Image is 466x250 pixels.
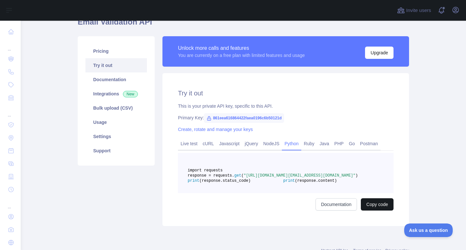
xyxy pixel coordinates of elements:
a: Create, rotate and manage your keys [178,127,253,132]
span: print [283,179,295,183]
span: print [188,179,199,183]
a: Usage [85,115,147,129]
a: Ruby [301,138,317,149]
a: cURL [200,138,216,149]
a: PHP [332,138,346,149]
a: NodeJS [261,138,282,149]
div: You are currently on a free plan with limited features and usage [178,52,305,59]
a: Integrations New [85,87,147,101]
iframe: Toggle Customer Support [404,223,453,237]
span: get [234,173,241,178]
a: Python [282,138,301,149]
span: response = requests. [188,173,234,178]
a: Settings [85,129,147,144]
span: Invite users [406,7,431,14]
span: (response.status_code) [199,179,250,183]
div: Primary Key: [178,114,394,121]
a: Documentation [85,72,147,87]
div: This is your private API key, specific to this API. [178,103,394,109]
a: jQuery [242,138,261,149]
a: Pricing [85,44,147,58]
a: Live test [178,138,200,149]
a: Try it out [85,58,147,72]
div: ... [5,197,16,210]
a: Bulk upload (CSV) [85,101,147,115]
button: Invite users [396,5,432,16]
div: ... [5,39,16,52]
span: import requests [188,168,223,173]
span: 861eea616864422faea0196c6b50121d [204,113,284,123]
span: New [123,91,138,97]
a: Javascript [216,138,242,149]
a: Java [317,138,332,149]
button: Copy code [361,198,394,211]
h2: Try it out [178,89,394,98]
span: ) [356,173,358,178]
span: (response.content) [295,179,337,183]
button: Upgrade [365,47,394,59]
span: "[URL][DOMAIN_NAME][EMAIL_ADDRESS][DOMAIN_NAME]" [244,173,356,178]
div: Unlock more calls and features [178,44,305,52]
span: ( [241,173,244,178]
a: Go [346,138,358,149]
div: ... [5,105,16,118]
h1: Email Validation API [78,17,409,32]
a: Postman [358,138,381,149]
a: Support [85,144,147,158]
a: Documentation [316,198,357,211]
